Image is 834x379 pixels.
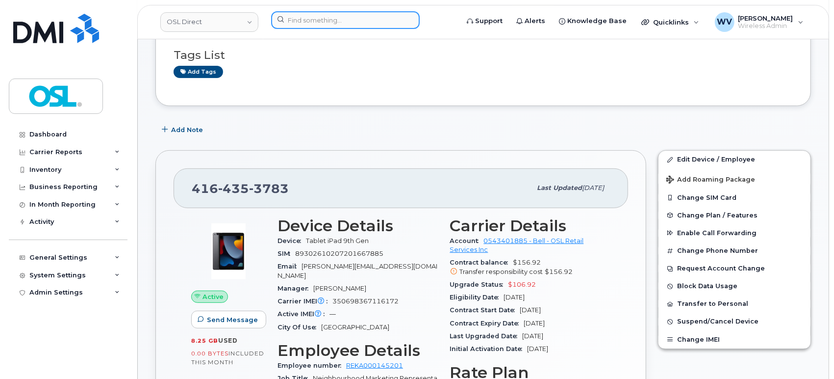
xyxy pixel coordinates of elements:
[658,207,810,224] button: Change Plan / Features
[174,66,223,78] a: Add tags
[346,362,403,369] a: REKA000145201
[520,306,541,314] span: [DATE]
[278,237,306,244] span: Device
[278,324,321,331] span: City Of Use
[450,306,520,314] span: Contract Start Date
[509,11,552,31] a: Alerts
[450,332,523,340] span: Last Upgraded Date
[567,16,627,26] span: Knowledge Base
[174,49,793,61] h3: Tags List
[658,295,810,313] button: Transfer to Personal
[450,320,524,327] span: Contract Expiry Date
[191,350,264,366] span: included this month
[658,224,810,242] button: Enable Call Forwarding
[218,181,249,196] span: 435
[278,310,329,318] span: Active IMEI
[278,217,438,235] h3: Device Details
[321,324,389,331] span: [GEOGRAPHIC_DATA]
[278,298,332,305] span: Carrier IMEI
[708,12,810,32] div: Willy Verrier
[552,11,633,31] a: Knowledge Base
[524,320,545,327] span: [DATE]
[658,277,810,295] button: Block Data Usage
[202,292,224,301] span: Active
[278,250,295,257] span: SIM
[508,281,536,288] span: $106.92
[658,242,810,260] button: Change Phone Number
[677,229,757,237] span: Enable Call Forwarding
[475,16,503,26] span: Support
[666,176,755,185] span: Add Roaming Package
[450,259,611,276] span: $156.92
[677,318,758,325] span: Suspend/Cancel Device
[528,345,549,352] span: [DATE]
[738,14,793,22] span: [PERSON_NAME]
[658,260,810,277] button: Request Account Change
[658,189,810,207] button: Change SIM Card
[504,294,525,301] span: [DATE]
[306,237,369,244] span: Tablet iPad 9th Gen
[160,12,258,32] a: OSL Direct
[450,237,584,253] a: 0543401885 - Bell - OSL Retail Services Inc
[537,184,582,191] span: Last updated
[295,250,383,257] span: 89302610207201667885
[658,331,810,349] button: Change IMEI
[278,285,313,292] span: Manager
[249,181,289,196] span: 3783
[271,11,420,29] input: Find something...
[313,285,366,292] span: [PERSON_NAME]
[450,237,484,244] span: Account
[634,12,706,32] div: Quicklinks
[450,345,528,352] span: Initial Activation Date
[278,263,437,279] span: [PERSON_NAME][EMAIL_ADDRESS][DOMAIN_NAME]
[658,169,810,189] button: Add Roaming Package
[278,342,438,359] h3: Employee Details
[450,281,508,288] span: Upgrade Status
[653,18,689,26] span: Quicklinks
[738,22,793,30] span: Wireless Admin
[450,217,611,235] h3: Carrier Details
[460,11,509,31] a: Support
[191,350,228,357] span: 0.00 Bytes
[278,263,302,270] span: Email
[155,121,211,138] button: Add Note
[525,16,545,26] span: Alerts
[545,268,573,275] span: $156.92
[329,310,336,318] span: —
[582,184,604,191] span: [DATE]
[450,294,504,301] span: Eligibility Date
[658,313,810,330] button: Suspend/Cancel Device
[218,337,238,344] span: used
[192,181,289,196] span: 416
[191,311,266,328] button: Send Message
[450,259,513,266] span: Contract balance
[207,315,258,325] span: Send Message
[191,337,218,344] span: 8.25 GB
[677,212,758,219] span: Change Plan / Features
[171,125,203,135] span: Add Note
[658,151,810,168] a: Edit Device / Employee
[332,298,399,305] span: 350698367116172
[717,16,732,28] span: WV
[278,362,346,369] span: Employee number
[523,332,544,340] span: [DATE]
[199,222,258,281] img: image20231002-3703462-c5m3jd.jpeg
[460,268,543,275] span: Transfer responsibility cost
